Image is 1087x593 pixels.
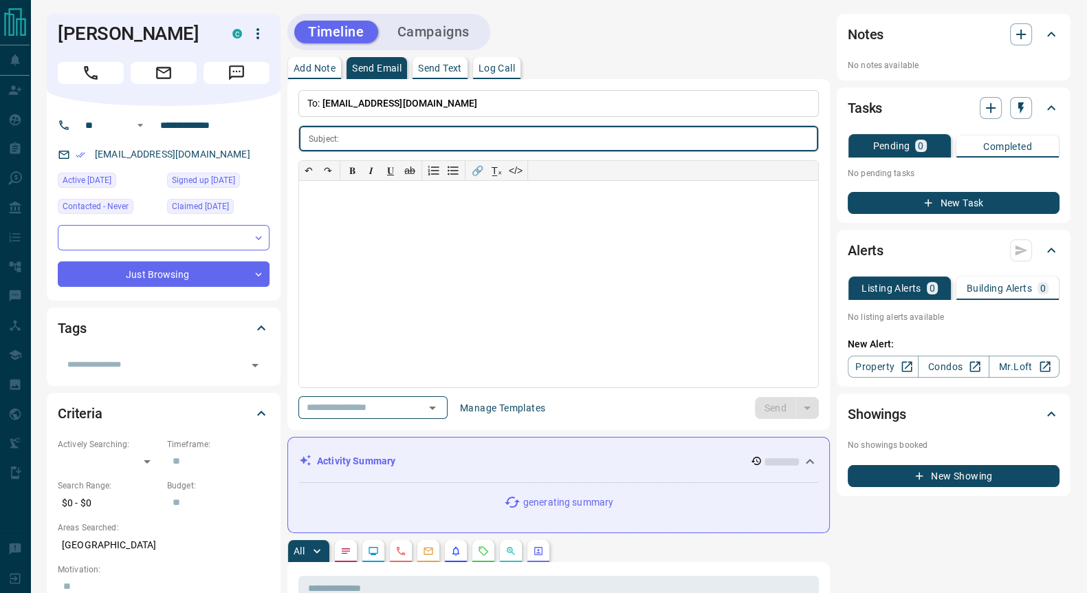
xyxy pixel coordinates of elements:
button: Numbered list [424,161,443,180]
button: New Task [848,192,1059,214]
p: Budget: [167,479,270,492]
svg: Lead Browsing Activity [368,546,379,557]
p: Pending [872,141,910,151]
h2: Notes [848,23,883,45]
button: 𝐔 [381,161,400,180]
p: $0 - $0 [58,492,160,515]
p: 0 [1040,283,1046,293]
span: 𝐔 [387,165,394,176]
button: 𝑰 [362,161,381,180]
a: [EMAIL_ADDRESS][DOMAIN_NAME] [95,149,250,160]
h2: Criteria [58,402,102,424]
p: Completed [983,142,1032,151]
span: Active [DATE] [63,173,111,187]
h2: Tasks [848,97,882,119]
button: 🔗 [468,161,487,180]
p: No listing alerts available [848,311,1059,323]
p: 0 [918,141,923,151]
div: Sun Feb 02 2025 [167,199,270,218]
button: Timeline [294,21,378,43]
s: ab [404,165,415,176]
span: Claimed [DATE] [172,200,229,213]
p: To: [298,90,819,117]
p: 0 [930,283,935,293]
p: Timeframe: [167,438,270,451]
div: Sun Feb 02 2025 [167,173,270,192]
svg: Listing Alerts [450,546,461,557]
div: Sat Feb 15 2025 [58,173,160,192]
div: Alerts [848,234,1059,267]
span: Signed up [DATE] [172,173,235,187]
p: Add Note [294,63,336,73]
div: Activity Summary [299,449,818,474]
p: Areas Searched: [58,521,270,534]
p: Send Text [418,63,462,73]
p: Actively Searching: [58,438,160,451]
h2: Tags [58,317,86,339]
svg: Emails [423,546,434,557]
button: Bullet list [443,161,463,180]
div: Tags [58,312,270,345]
p: Motivation: [58,563,270,576]
button: ↷ [318,161,338,180]
button: New Showing [848,465,1059,487]
div: Criteria [58,397,270,430]
button: ab [400,161,419,180]
a: Property [848,356,919,378]
svg: Opportunities [505,546,516,557]
p: Listing Alerts [861,283,921,293]
a: Condos [918,356,989,378]
p: [GEOGRAPHIC_DATA] [58,534,270,557]
p: generating summary [523,495,613,510]
span: Email [131,62,197,84]
p: All [294,546,305,556]
button: Open [245,356,265,375]
div: Notes [848,18,1059,51]
svg: Agent Actions [533,546,544,557]
a: Mr.Loft [989,356,1059,378]
svg: Email Verified [76,150,85,160]
p: Log Call [479,63,515,73]
p: Search Range: [58,479,160,492]
p: Send Email [352,63,402,73]
button: Open [423,398,442,418]
div: condos.ca [232,29,242,39]
p: Building Alerts [967,283,1032,293]
p: No pending tasks [848,163,1059,184]
button: Manage Templates [452,397,553,419]
h2: Alerts [848,239,883,261]
p: No notes available [848,59,1059,72]
h1: [PERSON_NAME] [58,23,212,45]
button: T̲ₓ [487,161,506,180]
button: </> [506,161,525,180]
span: [EMAIL_ADDRESS][DOMAIN_NAME] [322,98,478,109]
svg: Notes [340,546,351,557]
div: Tasks [848,91,1059,125]
h2: Showings [848,403,906,425]
button: Open [132,117,149,133]
p: New Alert: [848,337,1059,352]
p: Subject: [309,133,339,145]
svg: Calls [395,546,406,557]
svg: Requests [478,546,489,557]
button: ↶ [299,161,318,180]
p: No showings booked [848,439,1059,451]
span: Contacted - Never [63,200,129,213]
button: Campaigns [384,21,483,43]
p: Activity Summary [317,454,395,468]
div: Just Browsing [58,261,270,287]
div: split button [755,397,819,419]
div: Showings [848,398,1059,431]
span: Call [58,62,124,84]
button: 𝐁 [342,161,362,180]
span: Message [204,62,270,84]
